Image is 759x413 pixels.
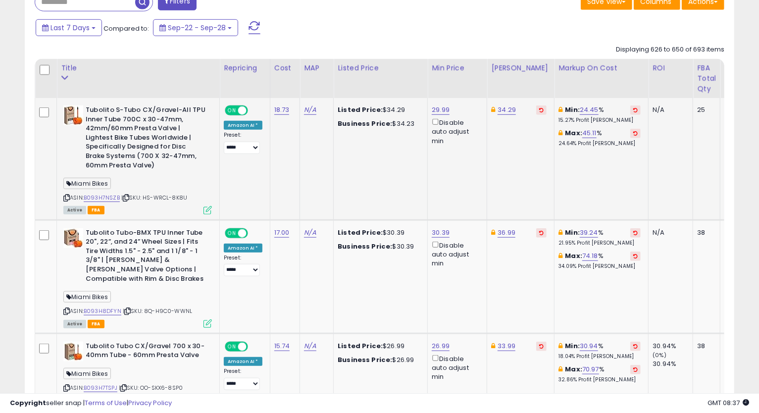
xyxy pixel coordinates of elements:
[84,194,120,202] a: B093H7NSZB
[565,251,583,260] b: Max:
[63,105,212,213] div: ASIN:
[274,105,290,115] a: 18.73
[558,105,641,124] div: %
[274,341,290,351] a: 15.74
[84,384,117,392] a: B093H7TSPJ
[226,106,238,115] span: ON
[580,105,599,115] a: 24.45
[10,399,172,408] div: seller snap | |
[558,376,641,383] p: 32.86% Profit [PERSON_NAME]
[653,228,685,237] div: N/A
[63,105,83,125] img: 41utOboqgeL._SL40_.jpg
[304,105,316,115] a: N/A
[432,240,479,268] div: Disable auto adjust min
[338,341,383,351] b: Listed Price:
[103,24,149,33] span: Compared to:
[304,63,329,73] div: MAP
[582,364,599,374] a: 70.97
[226,229,238,237] span: ON
[580,228,598,238] a: 39.24
[121,194,187,202] span: | SKU: HS-WRCL-8K8U
[653,63,689,73] div: ROI
[224,63,266,73] div: Repricing
[63,320,86,328] span: All listings currently available for purchase on Amazon
[128,398,172,408] a: Privacy Policy
[153,19,238,36] button: Sep-22 - Sep-28
[491,63,550,73] div: [PERSON_NAME]
[119,384,183,392] span: | SKU: OO-SKX6-8SP0
[653,105,685,114] div: N/A
[558,342,641,360] div: %
[558,240,641,247] p: 21.95% Profit [PERSON_NAME]
[558,353,641,360] p: 18.04% Profit [PERSON_NAME]
[580,341,598,351] a: 30.94
[10,398,46,408] strong: Copyright
[338,228,420,237] div: $30.39
[616,45,724,54] div: Displaying 626 to 650 of 693 items
[304,228,316,238] a: N/A
[338,119,392,128] b: Business Price:
[63,342,83,361] img: 4151khRwI4L._SL40_.jpg
[558,252,641,270] div: %
[247,106,262,115] span: OFF
[338,105,383,114] b: Listed Price:
[274,228,290,238] a: 17.00
[697,105,712,114] div: 25
[558,117,641,124] p: 15.27% Profit [PERSON_NAME]
[86,105,206,172] b: Tubolito S-Tubo CX/Gravel-All TPU Inner Tube 700C x 30-47mm, 42mm/60mm Presta Valve | Lightest Bi...
[558,63,644,73] div: Markup on Cost
[274,63,296,73] div: Cost
[63,228,83,248] img: 41XO-0o7eLL._SL40_.jpg
[498,341,515,351] a: 33.99
[338,242,420,251] div: $30.39
[63,228,212,327] div: ASIN:
[224,244,262,253] div: Amazon AI *
[224,357,262,366] div: Amazon AI *
[432,353,479,382] div: Disable auto adjust min
[63,291,111,303] span: Miami Bikes
[708,398,749,408] span: 2025-10-6 08:37 GMT
[88,320,104,328] span: FBA
[224,121,262,130] div: Amazon AI *
[498,105,516,115] a: 34.29
[432,228,450,238] a: 30.39
[36,19,102,36] button: Last 7 Days
[338,242,392,251] b: Business Price:
[697,228,712,237] div: 38
[61,63,215,73] div: Title
[653,342,693,351] div: 30.94%
[247,342,262,351] span: OFF
[86,228,206,286] b: Tubolito Tubo-BMX TPU Inner Tube 20", 22”, and 24” Wheel Sizes | Fits Tire Widths 1.5" - 2.5" and...
[88,206,104,214] span: FBA
[338,342,420,351] div: $26.99
[565,105,580,114] b: Min:
[653,351,666,359] small: (0%)
[558,263,641,270] p: 34.09% Profit [PERSON_NAME]
[123,307,192,315] span: | SKU: 8Q-H9C0-WWNL
[338,228,383,237] b: Listed Price:
[226,342,238,351] span: ON
[555,59,649,98] th: The percentage added to the cost of goods (COGS) that forms the calculator for Min & Max prices.
[224,132,262,154] div: Preset:
[84,307,121,315] a: B093H8DFYN
[558,228,641,247] div: %
[697,342,712,351] div: 38
[86,342,206,362] b: Tubolito Tubo CX/Gravel 700 x 30-40mm Tube - 60mm Presta Valve
[85,398,127,408] a: Terms of Use
[63,368,111,379] span: Miami Bikes
[432,117,479,146] div: Disable auto adjust min
[168,23,226,33] span: Sep-22 - Sep-28
[338,63,423,73] div: Listed Price
[51,23,90,33] span: Last 7 Days
[558,365,641,383] div: %
[582,128,597,138] a: 45.11
[432,341,450,351] a: 26.99
[63,178,111,189] span: Miami Bikes
[565,128,583,138] b: Max:
[565,228,580,237] b: Min:
[565,364,583,374] b: Max:
[63,206,86,214] span: All listings currently available for purchase on Amazon
[558,129,641,147] div: %
[432,63,483,73] div: Min Price
[582,251,598,261] a: 74.18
